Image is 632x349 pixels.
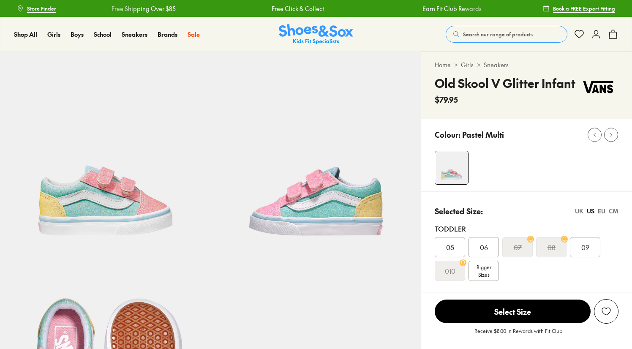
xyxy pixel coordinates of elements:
[594,299,618,324] button: Add to Wishlist
[575,207,583,215] div: UK
[462,129,504,140] p: Pastel Multi
[14,30,37,38] span: Shop All
[578,74,618,100] img: Vendor logo
[581,242,589,252] span: 09
[461,60,474,69] a: Girls
[17,1,56,16] a: Store Finder
[47,30,60,38] span: Girls
[188,30,200,38] span: Sale
[122,30,147,39] a: Sneakers
[279,24,353,45] a: Shoes & Sox
[94,30,112,39] a: School
[435,74,575,92] h4: Old Skool V Glitter Infant
[446,26,567,43] button: Search our range of products
[71,30,84,39] a: Boys
[435,94,458,105] span: $79.95
[514,242,522,252] s: 07
[122,30,147,38] span: Sneakers
[435,60,451,69] a: Home
[14,30,37,39] a: Shop All
[598,207,605,215] div: EU
[158,30,177,39] a: Brands
[484,60,509,69] a: Sneakers
[609,207,618,215] div: CM
[47,30,60,39] a: Girls
[111,4,175,13] a: Free Shipping Over $85
[587,207,594,215] div: US
[553,5,615,12] span: Book a FREE Expert Fitting
[435,205,483,217] p: Selected Size:
[27,5,56,12] span: Store Finder
[272,4,324,13] a: Free Click & Collect
[463,30,533,38] span: Search our range of products
[477,263,491,278] span: Bigger Sizes
[211,52,422,262] img: 5-538860_1
[435,224,618,234] div: Toddler
[435,129,460,140] p: Colour:
[188,30,200,39] a: Sale
[71,30,84,38] span: Boys
[279,24,353,45] img: SNS_Logo_Responsive.svg
[435,151,468,184] img: 4-538859_1
[94,30,112,38] span: School
[543,1,615,16] a: Book a FREE Expert Fitting
[422,4,482,13] a: Earn Fit Club Rewards
[158,30,177,38] span: Brands
[474,327,562,342] p: Receive $8.00 in Rewards with Fit Club
[480,242,488,252] span: 06
[446,242,454,252] span: 05
[445,266,455,276] s: 010
[435,299,591,324] button: Select Size
[548,242,556,252] s: 08
[435,60,618,69] div: > >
